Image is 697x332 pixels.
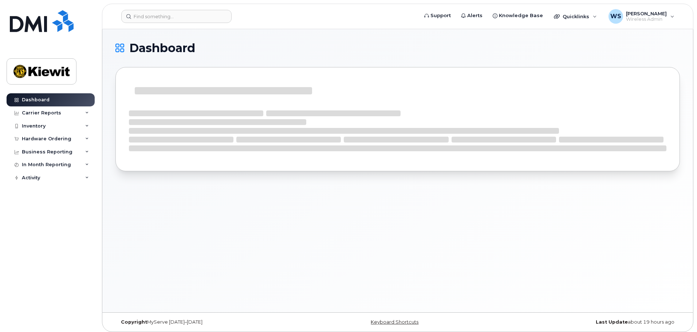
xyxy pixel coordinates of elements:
[121,319,147,325] strong: Copyright
[492,319,680,325] div: about 19 hours ago
[371,319,418,325] a: Keyboard Shortcuts
[596,319,628,325] strong: Last Update
[115,319,304,325] div: MyServe [DATE]–[DATE]
[129,43,195,54] span: Dashboard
